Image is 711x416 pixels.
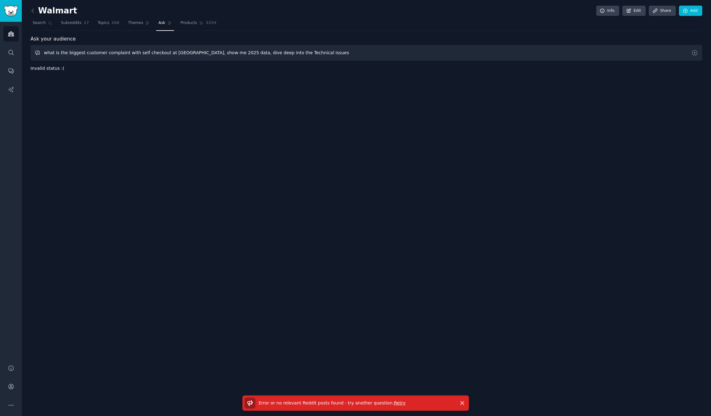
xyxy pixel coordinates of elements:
[158,20,165,26] span: Ask
[596,6,619,16] a: Info
[622,6,646,16] a: Edit
[128,20,143,26] span: Themes
[679,6,702,16] a: Add
[394,400,405,405] span: Retry
[84,20,89,26] span: 17
[98,20,109,26] span: Topics
[111,20,119,26] span: 200
[259,400,394,405] span: Error or no relevant Reddit posts found - try another question .
[30,18,54,31] a: Search
[30,45,702,61] input: Ask this audience a question...
[33,20,46,26] span: Search
[180,20,197,26] span: Products
[649,6,676,16] a: Share
[30,6,77,16] h2: Walmart
[178,18,218,31] a: Products3254
[96,18,122,31] a: Topics200
[30,35,76,43] span: Ask your audience
[61,20,82,26] span: Subreddits
[30,35,702,72] div: Invalid status :(
[206,20,216,26] span: 3254
[59,18,91,31] a: Subreddits17
[126,18,152,31] a: Themes
[156,18,174,31] a: Ask
[4,6,18,17] img: GummySearch logo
